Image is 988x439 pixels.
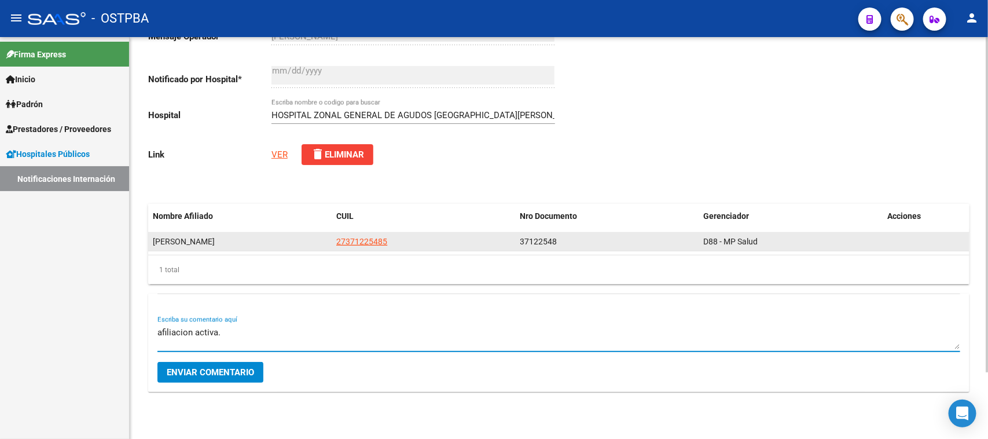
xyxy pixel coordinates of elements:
mat-icon: menu [9,11,23,25]
span: Prestadores / Proveedores [6,123,111,136]
datatable-header-cell: Nro Documento [516,204,699,229]
span: Firma Express [6,48,66,61]
span: CUIL [336,211,354,221]
mat-icon: person [965,11,979,25]
span: Hospitales Públicos [6,148,90,160]
span: Eliminar [311,149,364,160]
a: VER [271,149,288,160]
datatable-header-cell: Acciones [883,204,969,229]
span: Enviar comentario [167,367,254,378]
div: 1 total [148,255,969,284]
datatable-header-cell: CUIL [332,204,515,229]
p: Link [148,148,271,161]
datatable-header-cell: Nombre Afiliado [148,204,332,229]
p: Hospital [148,109,271,122]
span: Nro Documento [520,211,578,221]
span: - OSTPBA [91,6,149,31]
span: Gerenciador [704,211,750,221]
span: Padrón [6,98,43,111]
button: Eliminar [302,144,373,165]
div: Open Intercom Messenger [949,400,976,427]
span: MONZON YESICA JACQUELINE [153,237,215,246]
span: 37122548 [520,237,557,246]
span: Nombre Afiliado [153,211,213,221]
datatable-header-cell: Gerenciador [699,204,883,229]
mat-icon: delete [311,147,325,161]
span: D88 - MP Salud [704,237,758,246]
p: Notificado por Hospital [148,73,271,86]
span: Acciones [887,211,921,221]
span: Inicio [6,73,35,86]
button: Enviar comentario [157,362,263,383]
span: 27371225485 [336,237,387,246]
